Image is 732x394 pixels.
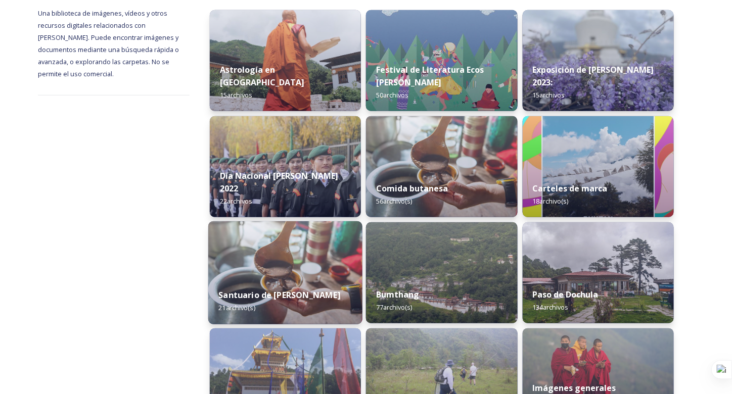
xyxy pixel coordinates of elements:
[210,116,361,217] img: Bhutan%2520National%2520Day10.jpg
[533,289,599,300] font: Paso de Dochula
[533,196,540,206] font: 18
[227,90,252,100] font: archivos
[540,90,565,100] font: archivos
[226,303,255,312] font: archivo(s)
[366,116,517,217] img: Bumdeling%2520090723%2520by%2520Amp%2520Sripimanwat-4.jpg
[376,303,383,312] font: 77
[383,90,408,100] font: archivos
[540,196,569,206] font: archivo(s)
[376,90,383,100] font: 50
[376,196,383,206] font: 56
[383,303,412,312] font: archivo(s)
[376,289,419,300] font: Bumthang
[218,289,340,301] font: Santuario de [PERSON_NAME]
[220,170,338,194] font: Día Nacional [PERSON_NAME] 2022
[533,303,543,312] font: 134
[523,10,674,111] img: Bhutan%2520Flower%2520Show2.jpg
[543,303,569,312] font: archivos
[533,90,540,100] font: 15
[210,10,361,111] img: _SCH1465.jpg
[376,64,484,88] font: Festival de Literatura Ecos [PERSON_NAME]
[533,64,654,88] font: Exposición de [PERSON_NAME] 2023:
[220,90,227,100] font: 15
[366,10,517,111] img: Bhutan%2520Echoes7.jpg
[376,183,448,194] font: Comida butanesa
[366,222,517,323] img: Bumthang%2520180723%2520by%2520Amp%2520Sripimanwat-20.jpg
[523,116,674,217] img: Bhutan_Believe_800_1000_4.jpg
[227,196,252,206] font: archivos
[208,221,362,324] img: Bumdeling%2520090723%2520by%2520Amp%2520Sripimanwat-4%25202.jpg
[533,183,608,194] font: Carteles de marca
[218,303,225,312] font: 21
[220,64,304,88] font: Astrología en [GEOGRAPHIC_DATA]
[220,196,227,206] font: 22
[523,222,674,323] img: 2022-10-01%252011.41.43.jpg
[383,196,412,206] font: archivo(s)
